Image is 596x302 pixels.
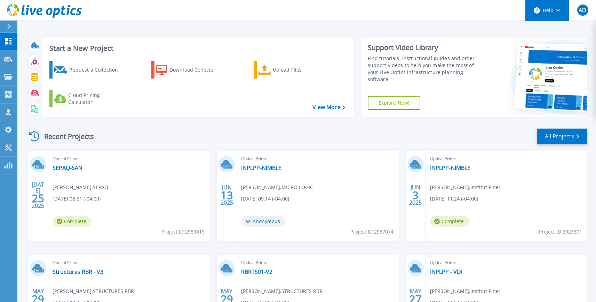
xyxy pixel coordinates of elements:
[430,216,469,227] span: Complete
[221,296,233,302] span: 29
[579,7,586,13] span: AD
[69,63,125,77] div: Request a Collection
[241,216,285,227] span: Anonymous
[220,182,233,208] div: JUN 2025
[241,268,272,275] a: RBRTS01-V2
[254,61,331,79] a: Upload Files
[53,268,103,275] a: Structures RBR - V3
[221,192,233,198] span: 13
[430,155,583,163] span: Optical Prime
[161,228,205,236] span: Project ID: 2989819
[169,63,225,77] div: Download Collector
[241,259,394,267] span: Optical Prime
[68,92,124,106] div: Cloud Pricing Calculator
[151,61,229,79] a: Download Collector
[312,104,345,111] a: View More
[27,128,103,145] div: Recent Projects
[430,164,470,171] a: INPLPP-NIMBLE
[53,259,206,267] span: Optical Prime
[53,155,206,163] span: Optical Prime
[412,192,419,198] span: 3
[241,287,323,295] span: [PERSON_NAME] , STRUCTURES RBR
[32,195,44,201] span: 25
[539,228,582,236] span: Project ID: 2923601
[49,61,127,79] a: Request a Collection
[430,268,462,275] a: INPLPP - VDI
[273,63,328,77] div: Upload Files
[430,183,500,191] span: [PERSON_NAME] , Institut Pinel
[53,287,134,295] span: [PERSON_NAME] , STRUCTURES RBR
[53,183,108,191] span: [PERSON_NAME] , SEPAQ
[409,182,422,208] div: JUN 2025
[49,44,345,52] h3: Start a New Project
[241,183,313,191] span: [PERSON_NAME] , MICRO LOGIC
[31,182,45,208] div: [DATE] 2025
[53,195,101,203] span: [DATE] 08:51 (-04:00)
[350,228,394,236] span: Project ID: 2937074
[53,216,92,227] span: Complete
[368,96,421,110] a: Explore Now!
[409,296,422,302] span: 27
[53,164,82,171] a: SEPAQ-SAN
[241,155,394,163] span: Optical Prime
[430,287,500,295] span: [PERSON_NAME] , Institut Pinel
[430,195,478,203] span: [DATE] 11:24 (-04:00)
[32,296,44,302] span: 29
[537,129,587,144] a: All Projects
[49,90,127,107] a: Cloud Pricing Calculator
[368,43,483,52] div: Support Video Library
[368,55,483,83] div: Find tutorials, instructional guides and other support videos to help you make the most of your L...
[241,195,289,203] span: [DATE] 09:14 (-04:00)
[241,164,281,171] a: INPLPP-NIMBLE
[430,259,583,267] span: Optical Prime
